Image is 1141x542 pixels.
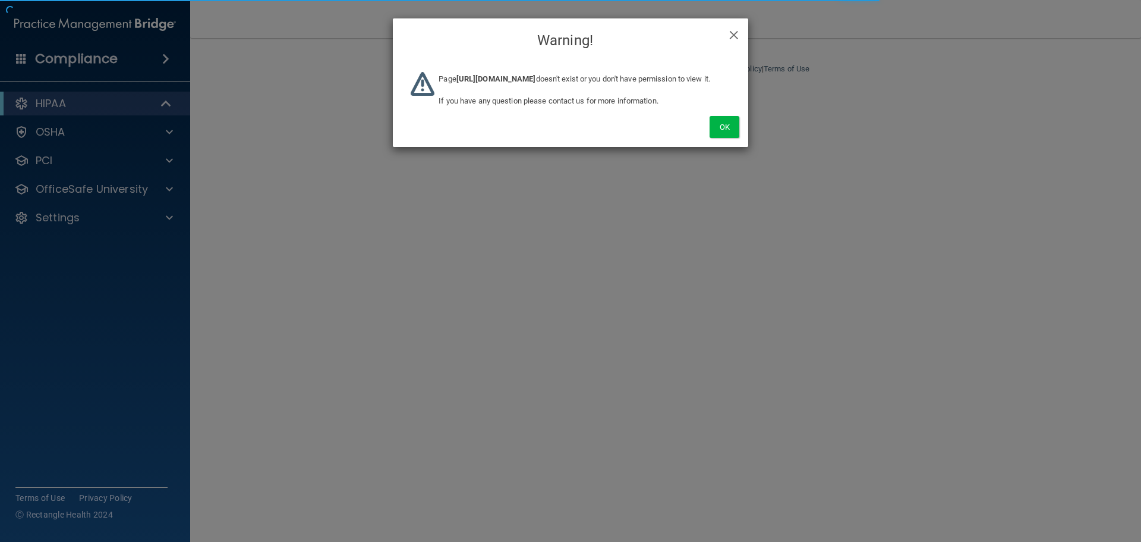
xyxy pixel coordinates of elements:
[729,21,739,45] span: ×
[411,72,434,96] img: warning-logo.669c17dd.png
[402,27,739,54] h4: Warning!
[710,116,739,138] button: Ok
[456,74,536,83] b: [URL][DOMAIN_NAME]
[439,94,730,108] p: If you have any question please contact us for more information.
[439,72,730,86] p: Page doesn't exist or you don't have permission to view it.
